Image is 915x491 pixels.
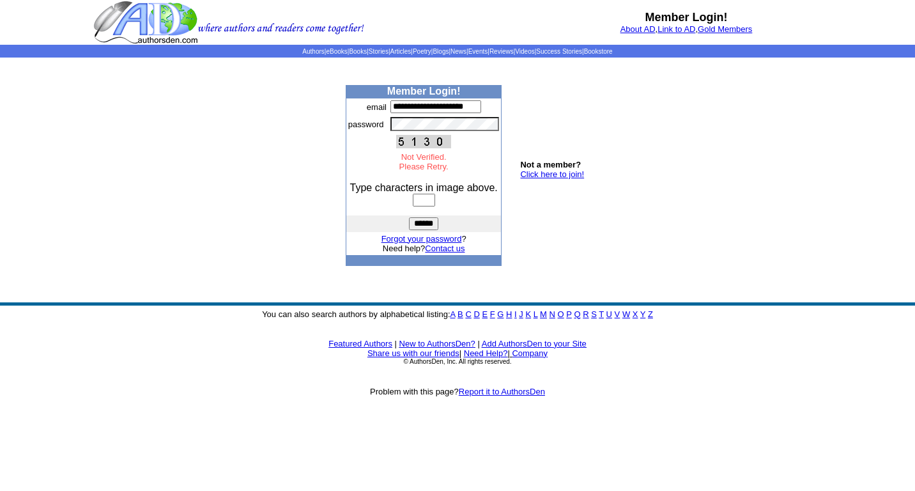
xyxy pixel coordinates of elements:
[370,387,545,396] font: Problem with this page?
[566,309,571,319] a: P
[450,48,466,55] a: News
[390,48,411,55] a: Articles
[583,309,588,319] a: R
[550,309,555,319] a: N
[326,48,347,55] a: eBooks
[512,348,548,358] a: Company
[473,309,479,319] a: D
[640,309,645,319] a: Y
[367,348,459,358] a: Share us with our friends
[497,309,504,319] a: G
[622,309,630,319] a: W
[302,48,324,55] a: Authors
[328,339,392,348] a: Featured Authors
[464,348,508,358] a: Need Help?
[574,309,580,319] a: Q
[383,244,465,253] font: Need help?
[465,309,471,319] a: C
[468,48,488,55] a: Events
[540,309,547,319] a: M
[349,48,367,55] a: Books
[633,309,638,319] a: X
[348,120,384,129] font: password
[514,309,517,319] a: I
[486,103,496,113] img: npw-badge-icon-locked.svg
[433,48,449,55] a: Blogs
[396,135,451,148] img: This Is CAPTCHA Image
[620,24,656,34] a: About AD
[403,358,511,365] font: © AuthorsDen, Inc. All rights reserved.
[507,348,548,358] font: |
[399,339,475,348] a: New to AuthorsDen?
[648,309,653,319] a: Z
[536,48,582,55] a: Success Stories
[482,309,488,319] a: E
[520,160,581,169] b: Not a member?
[381,234,466,244] font: ?
[657,24,695,34] a: Link to AD
[515,48,534,55] a: Videos
[525,309,531,319] a: K
[519,309,523,319] a: J
[350,182,498,193] font: Type characters in image above.
[558,309,564,319] a: O
[399,152,449,171] font: Not Verified. Please Retry.
[459,348,461,358] font: |
[615,309,620,319] a: V
[599,309,604,319] a: T
[395,339,397,348] font: |
[457,309,463,319] a: B
[520,169,584,179] a: Click here to join!
[262,309,653,319] font: You can also search authors by alphabetical listing:
[490,309,495,319] a: F
[584,48,613,55] a: Bookstore
[425,244,465,253] a: Contact us
[489,48,514,55] a: Reviews
[506,309,512,319] a: H
[369,48,388,55] a: Stories
[477,339,479,348] font: |
[606,309,612,319] a: U
[367,102,387,112] font: email
[413,48,431,55] a: Poetry
[387,86,461,97] b: Member Login!
[381,234,462,244] a: Forgot your password
[450,309,456,319] a: A
[459,387,545,396] a: Report it to AuthorsDen
[698,24,752,34] a: Gold Members
[620,24,753,34] font: , ,
[591,309,597,319] a: S
[486,121,496,131] img: npw-badge-icon-locked.svg
[302,48,612,55] span: | | | | | | | | | | | |
[645,11,728,24] b: Member Login!
[482,339,587,348] a: Add AuthorsDen to your Site
[534,309,538,319] a: L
